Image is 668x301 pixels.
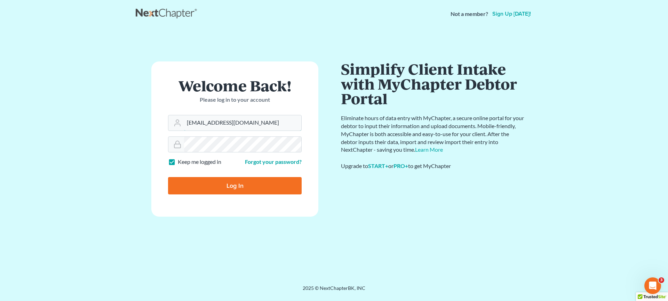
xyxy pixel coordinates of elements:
[451,10,488,18] strong: Not a member?
[136,285,532,297] div: 2025 © NextChapterBK, INC
[644,277,661,294] iframe: Intercom live chat
[341,61,525,106] h1: Simplify Client Intake with MyChapter Debtor Portal
[659,277,664,283] span: 3
[368,162,388,169] a: START+
[168,78,302,93] h1: Welcome Back!
[341,114,525,154] p: Eliminate hours of data entry with MyChapter, a secure online portal for your debtor to input the...
[178,158,221,166] label: Keep me logged in
[245,158,302,165] a: Forgot your password?
[168,177,302,194] input: Log In
[491,11,532,17] a: Sign up [DATE]!
[341,162,525,170] div: Upgrade to or to get MyChapter
[184,115,301,131] input: Email Address
[415,146,443,153] a: Learn More
[168,96,302,104] p: Please log in to your account
[393,162,408,169] a: PRO+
